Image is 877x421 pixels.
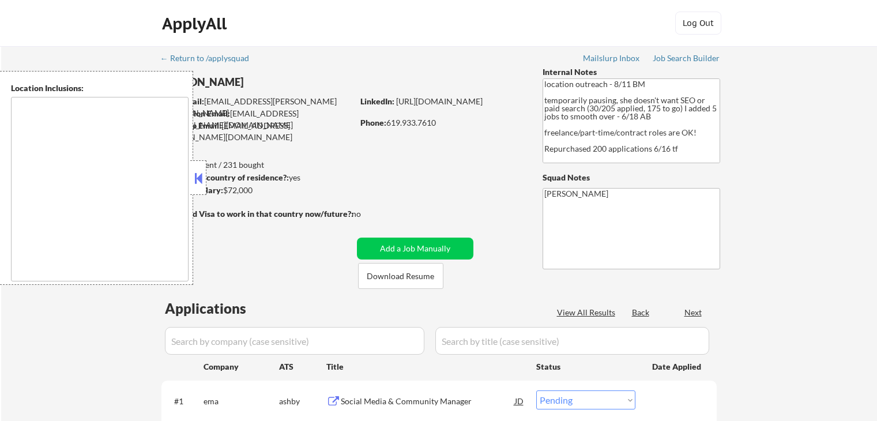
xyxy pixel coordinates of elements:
[204,361,279,373] div: Company
[514,390,525,411] div: JD
[435,327,709,355] input: Search by title (case sensitive)
[160,54,260,62] div: ← Return to /applysquad
[204,396,279,407] div: ema
[583,54,641,65] a: Mailslurp Inbox
[174,396,194,407] div: #1
[165,302,279,315] div: Applications
[652,361,703,373] div: Date Applied
[360,118,386,127] strong: Phone:
[358,263,443,289] button: Download Resume
[543,172,720,183] div: Squad Notes
[161,185,353,196] div: $72,000
[165,327,424,355] input: Search by company (case sensitive)
[684,307,703,318] div: Next
[162,108,353,130] div: [EMAIL_ADDRESS][PERSON_NAME][DOMAIN_NAME]
[326,361,525,373] div: Title
[279,396,326,407] div: ashby
[557,307,619,318] div: View All Results
[341,396,515,407] div: Social Media & Community Manager
[161,75,398,89] div: [PERSON_NAME]
[396,96,483,106] a: [URL][DOMAIN_NAME]
[162,14,230,33] div: ApplyAll
[11,82,189,94] div: Location Inclusions:
[632,307,650,318] div: Back
[161,172,289,182] strong: Can work in country of residence?:
[360,96,394,106] strong: LinkedIn:
[279,361,326,373] div: ATS
[675,12,721,35] button: Log Out
[160,54,260,65] a: ← Return to /applysquad
[357,238,473,260] button: Add a Job Manually
[360,117,524,129] div: 619.933.7610
[653,54,720,62] div: Job Search Builder
[543,66,720,78] div: Internal Notes
[583,54,641,62] div: Mailslurp Inbox
[161,159,353,171] div: 97 sent / 231 bought
[352,208,385,220] div: no
[161,209,353,219] strong: Will need Visa to work in that country now/future?:
[536,356,635,377] div: Status
[162,96,353,118] div: [EMAIL_ADDRESS][PERSON_NAME][DOMAIN_NAME]
[161,120,353,142] div: [EMAIL_ADDRESS][PERSON_NAME][DOMAIN_NAME]
[161,172,349,183] div: yes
